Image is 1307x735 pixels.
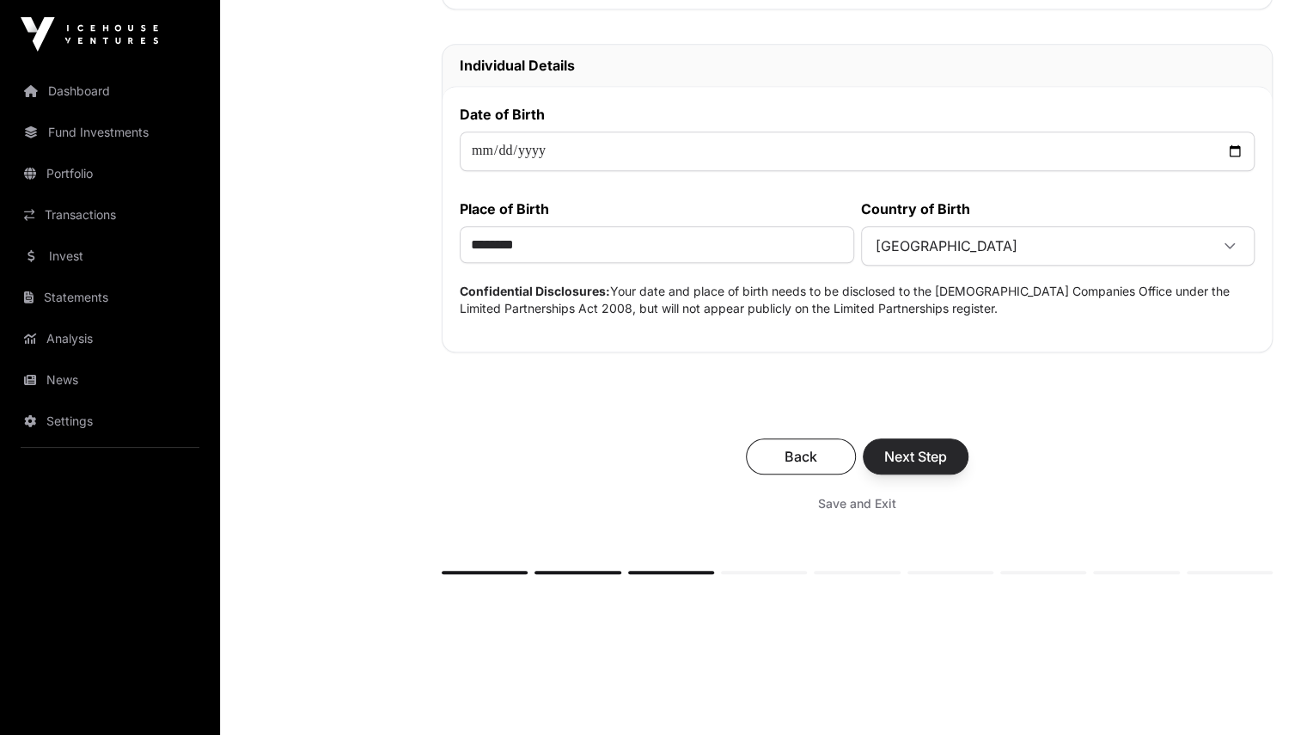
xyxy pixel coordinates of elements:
iframe: Chat Widget [1221,652,1307,735]
img: Icehouse Ventures Logo [21,17,158,52]
label: Country of Birth [861,199,1255,219]
label: Place of Birth [460,199,854,219]
span: Save and Exit [818,495,896,512]
span: Back [767,446,834,467]
button: Back [746,438,856,475]
a: Statements [14,279,206,316]
a: Fund Investments [14,113,206,151]
a: Transactions [14,196,206,234]
a: Dashboard [14,72,206,110]
a: Portfolio [14,155,206,193]
strong: Confidential Disclosures: [460,284,610,298]
p: Your date and place of birth needs to be disclosed to the [DEMOGRAPHIC_DATA] Companies Office und... [460,283,1255,317]
button: Next Step [863,438,968,475]
a: Analysis [14,320,206,358]
h2: Individual Details [460,55,1255,76]
a: Invest [14,237,206,275]
button: Save and Exit [797,488,917,519]
span: New Zealand [865,230,1210,261]
label: Date of Birth [460,104,1255,125]
span: Next Step [884,446,947,467]
a: News [14,361,206,399]
a: Settings [14,402,206,440]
